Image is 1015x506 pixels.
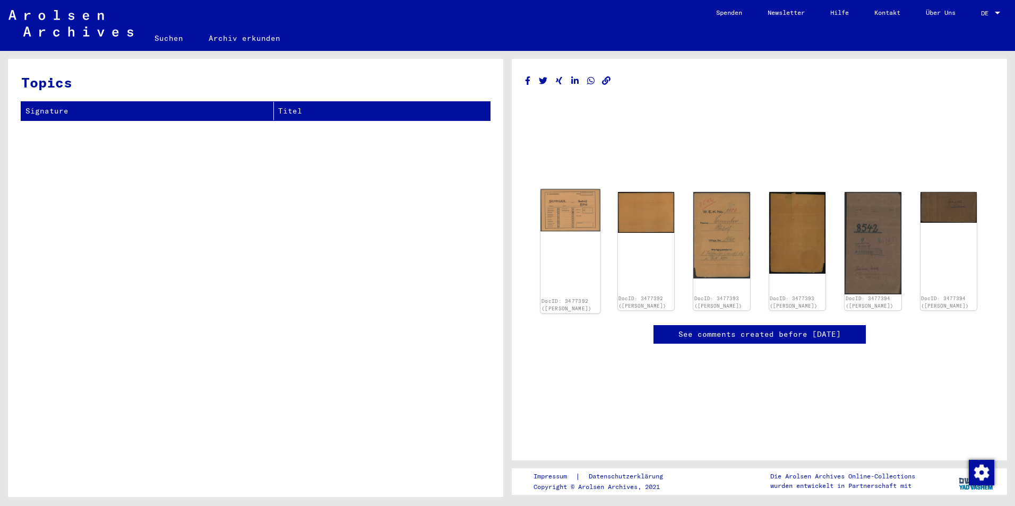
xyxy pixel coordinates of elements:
a: DocID: 3477394 ([PERSON_NAME]) [921,295,969,309]
span: DE [981,10,993,17]
img: 001.jpg [540,189,600,231]
p: wurden entwickelt in Partnerschaft mit [770,481,915,491]
img: 002.jpg [769,192,826,274]
img: 002.jpg [618,192,675,233]
a: See comments created before [DATE] [678,329,841,340]
h3: Topics [21,72,489,93]
div: Zustimmung ändern [968,459,994,485]
button: Share on Xing [554,74,565,88]
button: Share on Twitter [538,74,549,88]
button: Share on Facebook [522,74,534,88]
img: yv_logo.png [957,468,996,494]
button: Share on LinkedIn [570,74,581,88]
img: 001.jpg [693,192,750,278]
img: Arolsen_neg.svg [8,10,133,37]
a: DocID: 3477392 ([PERSON_NAME]) [618,295,666,309]
div: | [534,471,676,482]
button: Share on WhatsApp [586,74,597,88]
a: DocID: 3477393 ([PERSON_NAME]) [770,295,818,309]
a: Datenschutzerklärung [580,471,676,482]
th: Titel [274,102,490,120]
a: DocID: 3477394 ([PERSON_NAME]) [846,295,893,309]
a: Impressum [534,471,575,482]
a: Archiv erkunden [196,25,293,51]
a: DocID: 3477392 ([PERSON_NAME]) [541,298,591,312]
p: Die Arolsen Archives Online-Collections [770,472,915,481]
th: Signature [21,102,274,120]
img: 001.jpg [845,192,901,294]
a: DocID: 3477393 ([PERSON_NAME]) [694,295,742,309]
a: Suchen [142,25,196,51]
p: Copyright © Arolsen Archives, 2021 [534,482,676,492]
button: Copy link [601,74,612,88]
img: Zustimmung ändern [969,460,994,485]
img: 002.jpg [921,192,977,222]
